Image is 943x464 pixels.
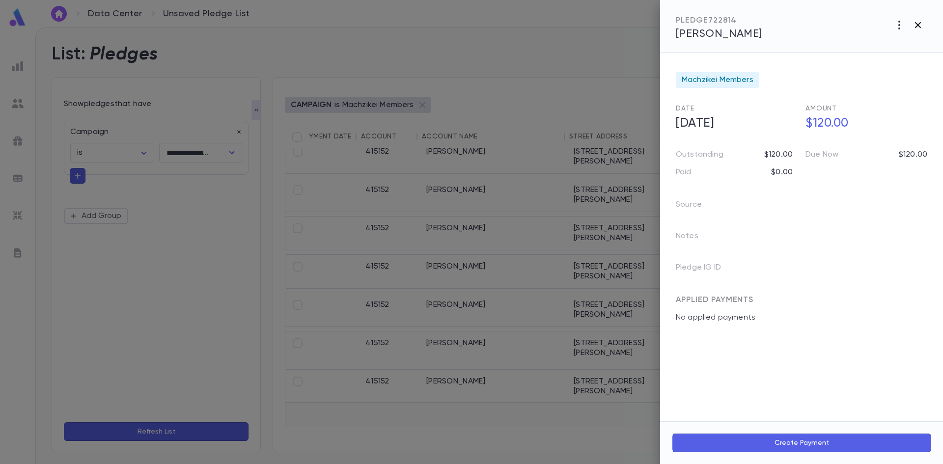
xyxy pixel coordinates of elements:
p: Paid [676,167,692,177]
p: No applied payments [676,313,927,323]
span: APPLIED PAYMENTS [676,296,753,304]
p: $0.00 [771,167,793,177]
p: Outstanding [676,150,723,160]
h5: $120.00 [800,113,927,134]
span: Date [676,105,694,112]
span: [PERSON_NAME] [676,28,762,39]
p: Notes [676,228,714,248]
div: PLEDGE 722814 [676,16,762,26]
span: Machzikei Members [682,75,753,85]
p: Pledge IG ID [676,260,737,279]
h5: [DATE] [670,113,798,134]
p: Due Now [805,150,838,160]
p: $120.00 [764,150,793,160]
div: Machzikei Members [676,72,759,88]
p: $120.00 [899,150,927,160]
button: Create Payment [672,434,931,452]
span: Amount [805,105,837,112]
p: Source [676,197,718,217]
